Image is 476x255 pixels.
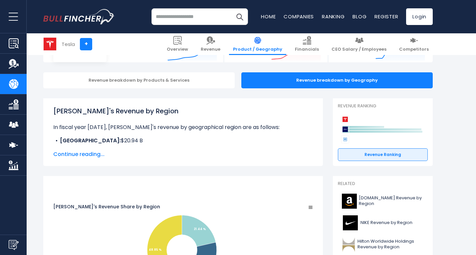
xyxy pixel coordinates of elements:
[44,38,56,50] img: TSLA logo
[53,203,160,210] tspan: [PERSON_NAME]'s Revenue Share by Region
[43,9,115,24] img: bullfincher logo
[62,40,75,48] div: Tesla
[342,237,356,252] img: HLT logo
[341,115,349,123] img: Tesla competitors logo
[60,145,105,152] b: Other Countries:
[43,72,235,88] div: Revenue breakdown by Products & Services
[201,47,220,52] span: Revenue
[338,192,428,210] a: [DOMAIN_NAME] Revenue by Region
[163,33,192,55] a: Overview
[53,145,313,153] li: $29.02 B
[341,135,349,143] img: General Motors Company competitors logo
[342,215,358,230] img: NKE logo
[233,47,282,52] span: Product / Geography
[399,47,429,52] span: Competitors
[359,195,424,207] span: [DOMAIN_NAME] Revenue by Region
[60,137,121,144] b: [GEOGRAPHIC_DATA]:
[353,13,366,20] a: Blog
[53,123,313,131] p: In fiscal year [DATE], [PERSON_NAME]'s revenue by geographical region are as follows:
[229,33,286,55] a: Product / Geography
[197,33,224,55] a: Revenue
[284,13,314,20] a: Companies
[80,38,92,50] a: +
[332,47,386,52] span: CEO Salary / Employees
[342,194,357,209] img: AMZN logo
[322,13,345,20] a: Ranking
[149,248,162,252] text: 48.85 %
[338,235,428,254] a: Hilton Worldwide Holdings Revenue by Region
[43,9,115,24] a: Go to homepage
[241,72,433,88] div: Revenue breakdown by Geography
[295,47,319,52] span: Financials
[360,220,412,226] span: NIKE Revenue by Region
[374,13,398,20] a: Register
[53,106,313,116] h1: [PERSON_NAME]'s Revenue by Region
[341,125,349,133] img: Ford Motor Company competitors logo
[357,239,424,250] span: Hilton Worldwide Holdings Revenue by Region
[338,103,428,109] p: Revenue Ranking
[167,47,188,52] span: Overview
[53,150,313,158] span: Continue reading...
[395,33,433,55] a: Competitors
[53,137,313,145] li: $20.94 B
[338,181,428,187] p: Related
[328,33,390,55] a: CEO Salary / Employees
[231,8,248,25] button: Search
[291,33,323,55] a: Financials
[194,227,206,231] text: 21.44 %
[338,148,428,161] a: Revenue Ranking
[406,8,433,25] a: Login
[261,13,276,20] a: Home
[338,214,428,232] a: NIKE Revenue by Region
